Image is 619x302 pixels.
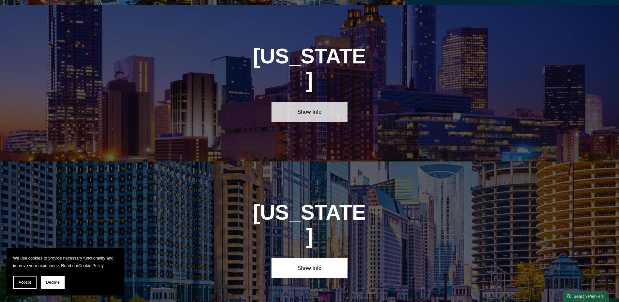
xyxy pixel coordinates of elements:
a: Search this site [563,291,609,302]
button: Decline [41,276,65,289]
a: Show Info [271,258,348,278]
p: We use cookies to provide necessary functionality and improve your experience. Read our . [13,254,117,269]
h1: [US_STATE] [253,44,367,92]
a: Show Info [271,102,348,122]
section: Cookie banner [7,248,124,295]
h1: [US_STATE] [253,201,367,248]
span: Decline [46,280,60,285]
a: Cookie Policy [78,263,103,268]
span: Accept [19,280,31,285]
button: Accept [13,276,37,289]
